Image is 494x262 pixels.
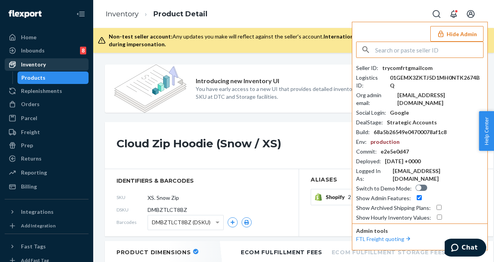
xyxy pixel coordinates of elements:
span: DMBZTLCT8BZ (DSKU) [152,216,210,229]
a: Orders [5,98,89,110]
a: Inventory [5,58,89,71]
div: 68a5b26549e04700078af1c8 [374,128,447,136]
span: Shopify [326,193,348,201]
div: 8 [80,47,86,54]
div: Logged In As : [356,167,389,183]
button: Fast Tags [5,240,89,253]
a: Parcel [5,112,89,124]
div: Freight [21,128,40,136]
h1: Cloud Zip Hoodie (Snow / XS) [117,138,378,153]
p: You have early access to a new UI that provides detailed inventory breakdown for each SKU at DTC ... [196,85,413,101]
img: Flexport logo [9,10,42,18]
a: Returns [5,152,89,165]
a: Inventory [106,10,139,18]
p: Admin tools [356,227,484,235]
div: Build : [356,128,370,136]
button: Open account menu [463,6,478,22]
div: Inbounds [21,47,45,54]
a: Prep [5,139,89,152]
div: trycomfrtgmailcom [382,64,433,72]
div: Home [21,33,37,41]
div: Env : [356,138,367,146]
div: Google [390,109,409,117]
img: new-reports-banner-icon.82668bd98b6a51aee86340f2a7b77ae3.png [114,65,186,113]
div: Any updates you make will reflect against the seller's account. [109,33,482,48]
a: FTL Freight quoting [356,236,412,242]
div: Integrations [21,208,54,216]
div: Seller ID : [356,64,378,72]
div: Fast Tags [21,243,46,250]
div: Prep [21,141,33,149]
div: Reporting [21,169,47,176]
div: Orders [21,100,40,108]
div: Returns [21,155,42,162]
div: Switch to Demo Mode : [356,185,412,192]
div: Show Archived Shipping Plans : [356,204,431,212]
button: Integrations [5,206,89,218]
span: 2 [348,193,351,201]
div: e2e5e0d47 [381,148,409,155]
button: Help Center [479,111,494,151]
iframe: Opens a widget where you can chat to one of our agents [445,239,486,258]
a: Billing [5,180,89,193]
div: Social Login : [356,109,386,117]
div: Commit : [356,148,377,155]
button: Hide Admin [430,26,484,42]
span: SKU [117,194,148,201]
a: Product Detail [153,10,207,18]
span: Non-test seller account: [109,33,172,40]
div: [EMAIL_ADDRESS][DOMAIN_NAME] [397,91,484,107]
div: [DATE] +0000 [385,157,421,165]
button: Open Search Box [429,6,444,22]
div: [EMAIL_ADDRESS][DOMAIN_NAME] [393,167,484,183]
div: Inventory [21,61,46,68]
a: Freight [5,126,89,138]
span: DSKU [117,206,148,213]
a: Add Integration [5,221,89,231]
div: Show Hourly Inventory Values : [356,214,431,222]
a: Reporting [5,166,89,179]
div: Org admin email : [356,91,393,107]
div: 01GEMX3ZKTJ5D1MH0NTK2674BQ [390,74,484,89]
span: DMBZTLCT8BZ [148,206,187,214]
div: Deployed : [356,157,381,165]
span: identifiers & barcodes [117,177,287,185]
div: Replenishments [21,87,62,95]
div: production [370,138,400,146]
h2: Aliases [311,177,482,183]
button: Open notifications [446,6,461,22]
div: Strategic Accounts [387,119,437,126]
div: Parcel [21,114,37,122]
div: Products [21,74,45,82]
div: DealStage : [356,119,383,126]
div: Billing [21,183,37,190]
a: Replenishments [5,85,89,97]
h2: Product Dimensions [117,249,191,256]
button: Shopify2 [311,189,394,205]
div: Logistics ID : [356,74,386,89]
ol: breadcrumbs [99,3,214,26]
div: Show Admin Features : [356,194,411,202]
a: Home [5,31,89,44]
span: Barcodes [117,219,148,225]
p: Introducing new Inventory UI [196,77,279,86]
button: Close Navigation [73,6,89,22]
a: Inbounds8 [5,44,89,57]
input: Search or paste seller ID [375,42,483,58]
a: Products [17,72,89,84]
div: Add Integration [21,222,56,229]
